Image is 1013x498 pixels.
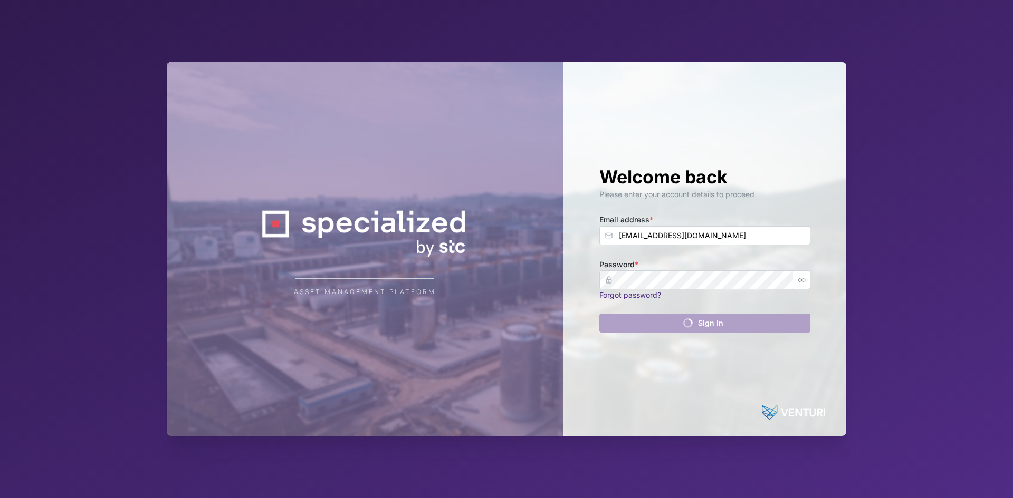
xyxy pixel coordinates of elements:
[599,290,661,299] a: Forgot password?
[599,165,810,189] h1: Welcome back
[762,402,825,423] img: Powered by: Venturi
[599,259,638,270] label: Password
[294,287,436,297] div: Asset Management Platform
[599,226,810,245] input: Enter your email
[599,214,653,226] label: Email address
[260,201,471,265] img: Company Logo
[599,189,810,200] div: Please enter your account details to proceed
